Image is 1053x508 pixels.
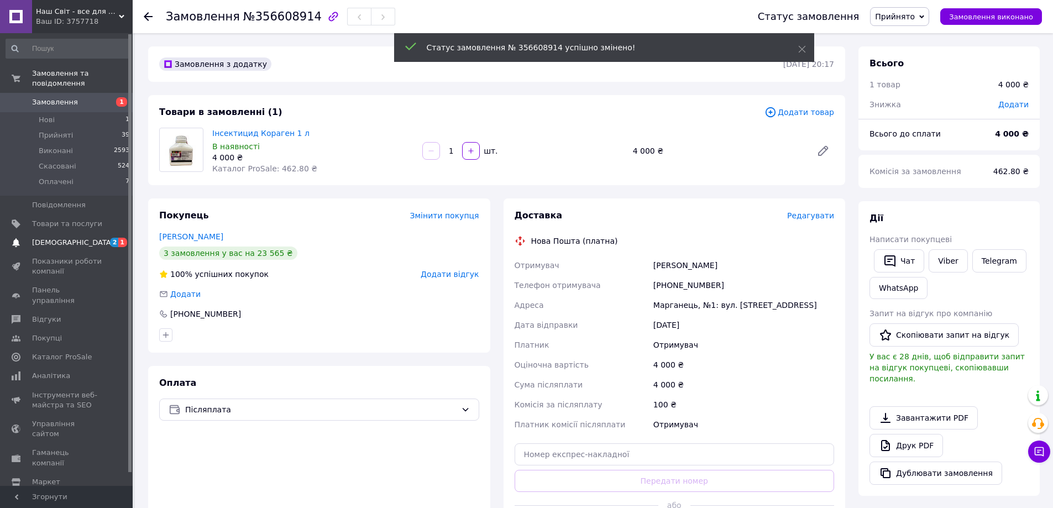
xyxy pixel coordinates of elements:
span: Замовлення виконано [949,13,1033,21]
span: Післяплата [185,404,457,416]
div: Нова Пошта (платна) [528,235,621,247]
span: Оплата [159,378,196,388]
span: Телефон отримувача [515,281,601,290]
span: 1 [125,115,129,125]
button: Дублювати замовлення [869,462,1002,485]
a: Завантажити PDF [869,406,978,430]
span: Гаманець компанії [32,448,102,468]
div: [PHONE_NUMBER] [651,275,836,295]
span: Покупці [32,333,62,343]
div: успішних покупок [159,269,269,280]
a: Telegram [972,249,1026,273]
button: Скопіювати запит на відгук [869,323,1019,347]
input: Номер експрес-накладної [515,443,835,465]
span: Запит на відгук про компанію [869,309,992,318]
a: [PERSON_NAME] [159,232,223,241]
span: Комісія за замовлення [869,167,961,176]
span: [DEMOGRAPHIC_DATA] [32,238,114,248]
a: Друк PDF [869,434,943,457]
span: Показники роботи компанії [32,256,102,276]
a: Редагувати [812,140,834,162]
span: Додати [170,290,201,298]
div: 4 000 ₴ [628,143,808,159]
span: 1 [116,97,127,107]
span: Прийнято [875,12,915,21]
span: Дата відправки [515,321,578,329]
span: Сума післяплати [515,380,583,389]
b: 4 000 ₴ [995,129,1029,138]
span: 1 [118,238,127,247]
div: [PERSON_NAME] [651,255,836,275]
span: Редагувати [787,211,834,220]
span: Управління сайтом [32,419,102,439]
span: 100% [170,270,192,279]
span: Змінити покупця [410,211,479,220]
div: 100 ₴ [651,395,836,415]
span: Дії [869,213,883,223]
span: Додати товар [764,106,834,118]
span: Замовлення та повідомлення [32,69,133,88]
a: WhatsApp [869,277,928,299]
div: 4 000 ₴ [651,355,836,375]
div: [DATE] [651,315,836,335]
span: Додати [998,100,1029,109]
span: 462.80 ₴ [993,167,1029,176]
div: Статус замовлення [758,11,860,22]
span: Адреса [515,301,544,310]
span: Каталог ProSale: 462.80 ₴ [212,164,317,173]
button: Замовлення виконано [940,8,1042,25]
span: Каталог ProSale [32,352,92,362]
span: Платник комісії післяплати [515,420,626,429]
span: Прийняті [39,130,73,140]
span: Наш Світ - все для рослин, дому та саду [36,7,119,17]
span: Відгуки [32,315,61,324]
div: [PHONE_NUMBER] [169,308,242,320]
span: 1 товар [869,80,900,89]
div: Отримувач [651,335,836,355]
span: Комісія за післяплату [515,400,603,409]
span: Замовлення [166,10,240,23]
span: Покупець [159,210,209,221]
span: У вас є 28 днів, щоб відправити запит на відгук покупцеві, скопіювавши посилання. [869,352,1025,383]
span: Маркет [32,477,60,487]
span: Нові [39,115,55,125]
span: Замовлення [32,97,78,107]
span: Товари в замовленні (1) [159,107,282,117]
div: 4 000 ₴ [212,152,413,163]
img: Інсектицид Кораген 1 л [165,128,198,171]
a: Інсектицид Кораген 1 л [212,129,310,138]
div: Марганець, №1: вул. [STREET_ADDRESS] [651,295,836,315]
span: Отримувач [515,261,559,270]
span: 2593 [114,146,129,156]
span: Панель управління [32,285,102,305]
span: Всього [869,58,904,69]
div: 3 замовлення у вас на 23 565 ₴ [159,247,297,260]
span: Інструменти веб-майстра та SEO [32,390,102,410]
div: 4 000 ₴ [651,375,836,395]
span: Повідомлення [32,200,86,210]
span: 524 [118,161,129,171]
span: 7 [125,177,129,187]
div: Повернутися назад [144,11,153,22]
span: Оціночна вартість [515,360,589,369]
span: Доставка [515,210,563,221]
div: Ваш ID: 3757718 [36,17,133,27]
span: Платник [515,341,549,349]
div: 4 000 ₴ [998,79,1029,90]
a: Viber [929,249,967,273]
div: Статус замовлення № 356608914 успішно змінено! [427,42,771,53]
span: Всього до сплати [869,129,941,138]
span: Додати відгук [421,270,479,279]
button: Чат [874,249,924,273]
span: Написати покупцеві [869,235,952,244]
div: Замовлення з додатку [159,57,271,71]
input: Пошук [6,39,130,59]
span: Аналітика [32,371,70,381]
div: Отримувач [651,415,836,434]
span: Оплачені [39,177,74,187]
span: Виконані [39,146,73,156]
span: Скасовані [39,161,76,171]
span: В наявності [212,142,260,151]
span: 39 [122,130,129,140]
span: №356608914 [243,10,322,23]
